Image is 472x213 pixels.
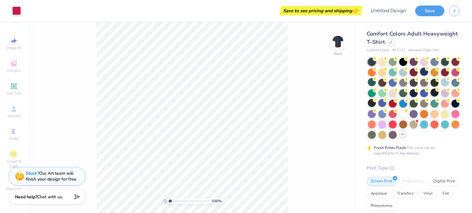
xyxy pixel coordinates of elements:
[281,6,361,15] div: Save to see pricing and shipping
[367,48,389,53] span: Comfort Colors
[6,186,21,191] span: Decorate
[6,91,21,96] span: Add Text
[429,177,459,186] div: Digital Print
[9,136,19,141] span: Greek
[415,6,444,16] button: Save
[367,177,396,186] div: Screen Print
[408,48,439,53] span: Minimum Order: 24 +
[374,145,407,150] strong: Fresh Prints Flash:
[367,165,460,172] div: Print Type
[367,201,396,211] div: Rhinestones
[15,194,37,200] strong: Need help?
[419,189,437,198] div: Vinyl
[439,189,453,198] div: Foil
[26,170,39,176] strong: Stuck?
[365,5,411,17] input: Untitled Design
[398,177,427,186] div: Embroidery
[392,48,405,53] span: # C1717
[212,198,222,204] span: 100 %
[26,170,77,182] div: Our Art team will finish your design for free.
[367,30,458,46] span: Comfort Colors Adult Heavyweight T-Shirt
[393,189,418,198] div: Transfers
[3,159,25,169] span: Clipart & logos
[352,7,359,14] span: 👉
[334,51,342,56] div: Back
[37,194,63,200] span: Chat with us.
[332,36,344,48] img: Back
[7,68,21,73] span: Designs
[7,45,21,50] span: Image AI
[367,189,391,198] div: Applique
[8,113,20,118] span: Upload
[374,145,450,156] div: This color can be expedited for 5 day delivery.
